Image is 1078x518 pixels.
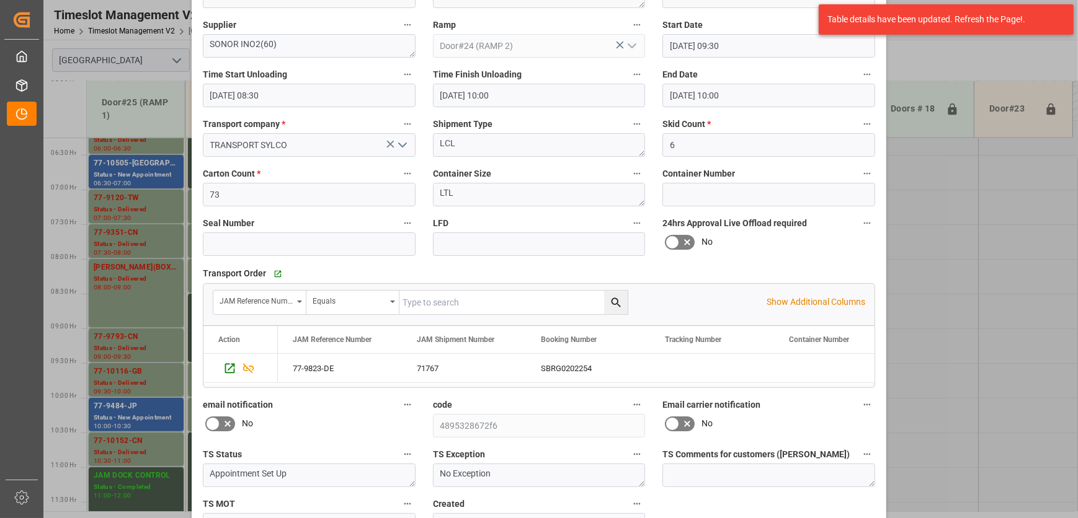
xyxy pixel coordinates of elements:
span: email notification [203,398,273,411]
button: LFD [629,215,645,231]
button: Container Number [859,165,875,182]
button: Supplier [399,17,416,33]
button: open menu [306,291,399,314]
span: Email carrier notification [662,398,760,411]
button: Time Start Unloading [399,66,416,82]
span: Created [433,498,465,511]
textarea: LCL [433,133,646,157]
button: TS MOT [399,496,416,512]
button: End Date [859,66,875,82]
span: TS Status [203,448,242,461]
button: code [629,397,645,413]
button: Ramp [629,17,645,33]
span: Container Number [662,167,735,180]
input: DD.MM.YYYY HH:MM [433,84,646,107]
input: DD.MM.YYYY HH:MM [203,84,416,107]
textarea: No Exception [433,463,646,487]
span: Transport Order [203,267,266,280]
div: Equals [313,292,386,307]
span: 24hrs Approval Live Offload required [662,217,807,230]
button: 24hrs Approval Live Offload required [859,215,875,231]
button: email notification [399,397,416,413]
span: No [242,417,253,430]
button: open menu [622,37,641,56]
button: Time Finish Unloading [629,66,645,82]
span: Start Date [662,19,703,32]
div: Action [218,335,240,344]
div: Press SPACE to select this row. [203,354,278,383]
span: Time Start Unloading [203,68,287,81]
span: JAM Reference Number [293,335,372,344]
button: Container Size [629,165,645,182]
div: Table details have been updated. Refresh the Page!. [827,13,1056,26]
button: TS Status [399,446,416,462]
button: TS Comments for customers ([PERSON_NAME]) [859,446,875,462]
div: JAM Reference Number [220,292,293,307]
button: Skid Count * [859,116,875,132]
span: Carton Count [203,167,261,180]
span: code [433,398,452,411]
input: Type to search/select [433,34,646,58]
span: End Date [662,68,698,81]
button: Seal Number [399,215,416,231]
button: search button [604,291,628,314]
button: TS Exception [629,446,645,462]
span: Container Size [433,167,491,180]
span: Supplier [203,19,236,32]
textarea: LTL [433,183,646,206]
span: Booking Number [541,335,597,344]
span: Time Finish Unloading [433,68,522,81]
div: 71767 [402,354,526,382]
button: open menu [213,291,306,314]
span: Seal Number [203,217,254,230]
div: 77-9823-DE [278,354,402,382]
span: TS MOT [203,498,235,511]
button: Email carrier notification [859,397,875,413]
span: TS Exception [433,448,485,461]
button: Shipment Type [629,116,645,132]
span: Ramp [433,19,456,32]
div: SBRG0202254 [526,354,650,382]
span: JAM Shipment Number [417,335,494,344]
span: Tracking Number [665,335,721,344]
input: Type to search [399,291,628,314]
span: No [702,235,713,248]
p: Show Additional Columns [767,296,865,309]
span: Transport company [203,118,285,131]
span: Shipment Type [433,118,492,131]
span: No [702,417,713,430]
span: LFD [433,217,448,230]
button: open menu [392,136,411,155]
span: TS Comments for customers ([PERSON_NAME]) [662,448,850,461]
textarea: SONOR INO2(60) [203,34,416,58]
button: Transport company * [399,116,416,132]
input: DD.MM.YYYY HH:MM [662,84,875,107]
button: Carton Count * [399,165,416,182]
button: Created [629,496,645,512]
textarea: Appointment Set Up [203,463,416,487]
span: Container Number [789,335,849,344]
input: DD.MM.YYYY HH:MM [662,34,875,58]
span: Skid Count [662,118,711,131]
